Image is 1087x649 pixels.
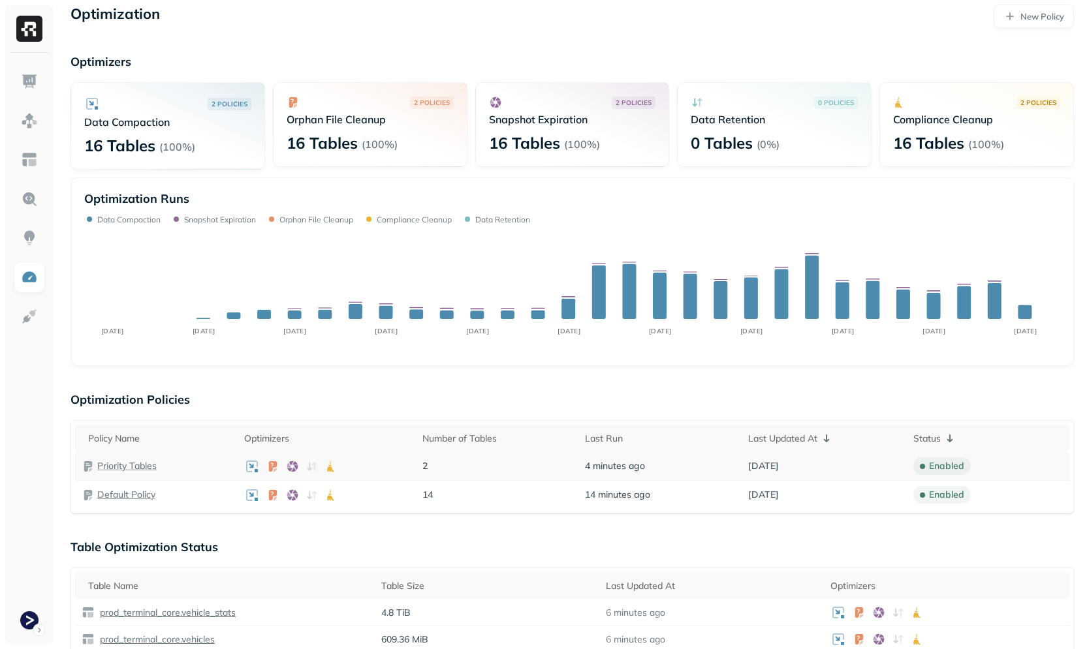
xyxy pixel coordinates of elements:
[558,327,580,335] tspan: [DATE]
[606,633,665,646] p: 6 minutes ago
[95,633,215,646] a: prod_terminal_core.vehicles
[740,327,763,335] tspan: [DATE]
[913,430,1063,446] div: Status
[20,611,39,629] img: Terminal
[71,539,1074,554] p: Table Optimization Status
[381,607,593,619] p: 4.8 TiB
[1020,98,1056,108] p: 2 POLICIES
[21,269,38,286] img: Optimization
[748,430,900,446] div: Last Updated At
[968,138,1004,151] p: ( 100% )
[422,489,572,501] p: 14
[97,607,236,619] p: prod_terminal_core.vehicle_stats
[84,191,189,206] p: Optimization Runs
[184,215,256,224] p: Snapshot Expiration
[818,98,854,108] p: 0 POLICIES
[101,327,124,335] tspan: [DATE]
[97,215,161,224] p: Data Compaction
[414,98,450,108] p: 2 POLICIES
[21,73,38,90] img: Dashboard
[159,140,195,153] p: ( 100% )
[21,230,38,247] img: Insights
[616,98,652,108] p: 2 POLICIES
[279,215,353,224] p: Orphan File Cleanup
[82,606,95,619] img: table
[381,580,593,592] div: Table Size
[84,115,251,128] p: Data Compaction
[21,151,38,168] img: Asset Explorer
[585,489,650,501] span: 14 minutes ago
[422,432,572,445] div: Number of Tables
[691,132,753,153] p: 0 Tables
[564,138,600,151] p: ( 100% )
[71,54,1074,69] p: Optimizers
[748,460,779,472] span: [DATE]
[193,327,215,335] tspan: [DATE]
[287,113,454,126] p: Orphan File Cleanup
[362,138,398,151] p: ( 100% )
[893,132,964,153] p: 16 Tables
[21,112,38,129] img: Assets
[244,432,409,445] div: Optimizers
[375,327,398,335] tspan: [DATE]
[466,327,489,335] tspan: [DATE]
[691,113,858,126] p: Data Retention
[748,489,779,501] span: [DATE]
[994,5,1074,28] a: New Policy
[71,392,1074,407] p: Optimization Policies
[71,5,160,28] p: Optimization
[283,327,306,335] tspan: [DATE]
[929,460,964,472] p: enabled
[95,607,236,619] a: prod_terminal_core.vehicle_stats
[21,190,38,207] img: Query Explorer
[475,215,530,224] p: Data Retention
[1014,327,1037,335] tspan: [DATE]
[606,580,817,592] div: Last Updated At
[287,132,358,153] p: 16 Tables
[585,432,734,445] div: Last Run
[893,113,1060,126] p: Compliance Cleanup
[88,432,231,445] div: Policy Name
[757,138,780,151] p: ( 0% )
[832,327,855,335] tspan: [DATE]
[489,132,560,153] p: 16 Tables
[830,580,1063,592] div: Optimizers
[82,633,95,646] img: table
[212,99,247,109] p: 2 POLICIES
[1020,10,1064,23] p: New Policy
[922,327,945,335] tspan: [DATE]
[422,460,572,472] p: 2
[97,633,215,646] p: prod_terminal_core.vehicles
[929,489,964,501] p: enabled
[88,580,368,592] div: Table Name
[606,607,665,619] p: 6 minutes ago
[585,460,645,472] span: 4 minutes ago
[381,633,593,646] p: 609.36 MiB
[21,308,38,325] img: Integrations
[97,460,157,472] a: Priority Tables
[489,113,656,126] p: Snapshot Expiration
[649,327,672,335] tspan: [DATE]
[16,16,42,42] img: Ryft
[97,489,155,501] a: Default Policy
[377,215,452,224] p: Compliance Cleanup
[84,135,155,156] p: 16 Tables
